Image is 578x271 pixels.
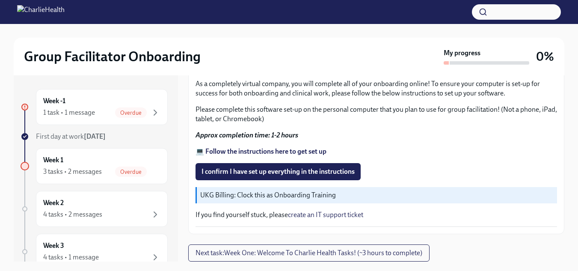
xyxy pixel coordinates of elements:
a: Week 13 tasks • 2 messagesOverdue [21,148,168,184]
span: Overdue [115,169,147,175]
div: 4 tasks • 2 messages [43,210,102,219]
a: 💻 Follow the instructions here to get set up [196,147,326,155]
img: CharlieHealth [17,5,65,19]
div: 1 task • 1 message [43,108,95,117]
a: create an IT support ticket [288,211,363,219]
h6: Week 1 [43,155,63,165]
button: I confirm I have set up everything in the instructions [196,163,361,180]
a: First day at work[DATE] [21,132,168,141]
span: First day at work [36,132,106,140]
div: 3 tasks • 2 messages [43,167,102,176]
strong: [DATE] [84,132,106,140]
strong: Approx completion time: 1-2 hours [196,131,298,139]
strong: My progress [444,48,480,58]
a: Week 34 tasks • 1 message [21,234,168,270]
h6: Week 2 [43,198,64,208]
a: Week -11 task • 1 messageOverdue [21,89,168,125]
p: If you find yourself stuck, please [196,210,557,220]
h2: Group Facilitator Onboarding [24,48,201,65]
button: Next task:Week One: Welcome To Charlie Health Tasks! (~3 hours to complete) [188,244,430,262]
h3: 0% [536,49,554,64]
p: As a completely virtual company, you will complete all of your onboarding online! To ensure your ... [196,79,557,98]
h6: Week -1 [43,96,65,106]
span: Next task : Week One: Welcome To Charlie Health Tasks! (~3 hours to complete) [196,249,422,257]
div: 4 tasks • 1 message [43,253,99,262]
p: Please complete this software set-up on the personal computer that you plan to use for group faci... [196,105,557,124]
p: UKG Billing: Clock this as Onboarding Training [200,191,554,200]
h6: Week 3 [43,241,64,250]
span: I confirm I have set up everything in the instructions [202,167,355,176]
span: Overdue [115,110,147,116]
a: Week 24 tasks • 2 messages [21,191,168,227]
